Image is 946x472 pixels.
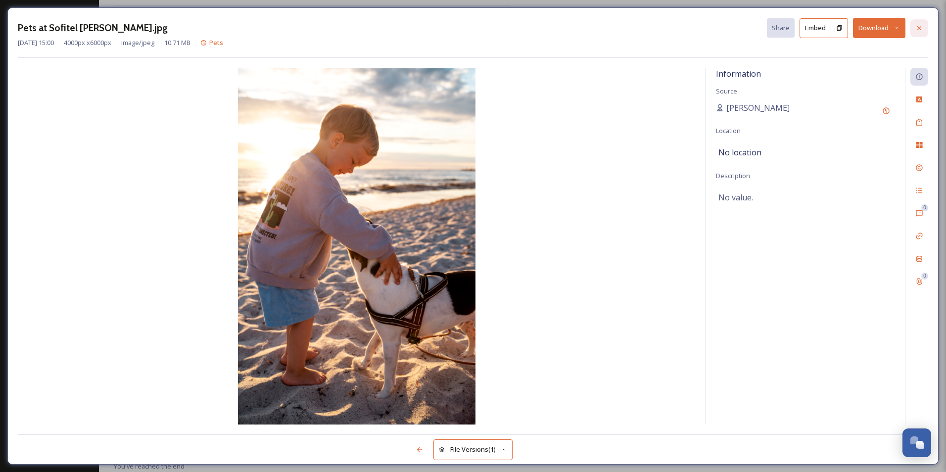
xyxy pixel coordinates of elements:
[718,191,753,203] span: No value.
[433,439,513,460] button: File Versions(1)
[716,171,750,180] span: Description
[18,38,54,47] span: [DATE] 15:00
[921,204,928,211] div: 0
[164,38,190,47] span: 10.71 MB
[902,428,931,457] button: Open Chat
[121,38,154,47] span: image/jpeg
[767,18,795,38] button: Share
[209,38,223,47] span: Pets
[716,87,737,95] span: Source
[853,18,905,38] button: Download
[726,102,790,114] span: [PERSON_NAME]
[800,18,831,38] button: Embed
[18,68,696,425] img: Pets%20at%20Sofitel%20Al%20Hamra.jpg
[64,38,111,47] span: 4000 px x 6000 px
[716,68,761,79] span: Information
[18,21,168,35] h3: Pets at Sofitel [PERSON_NAME].jpg
[718,146,761,158] span: No location
[921,273,928,280] div: 0
[716,126,741,135] span: Location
